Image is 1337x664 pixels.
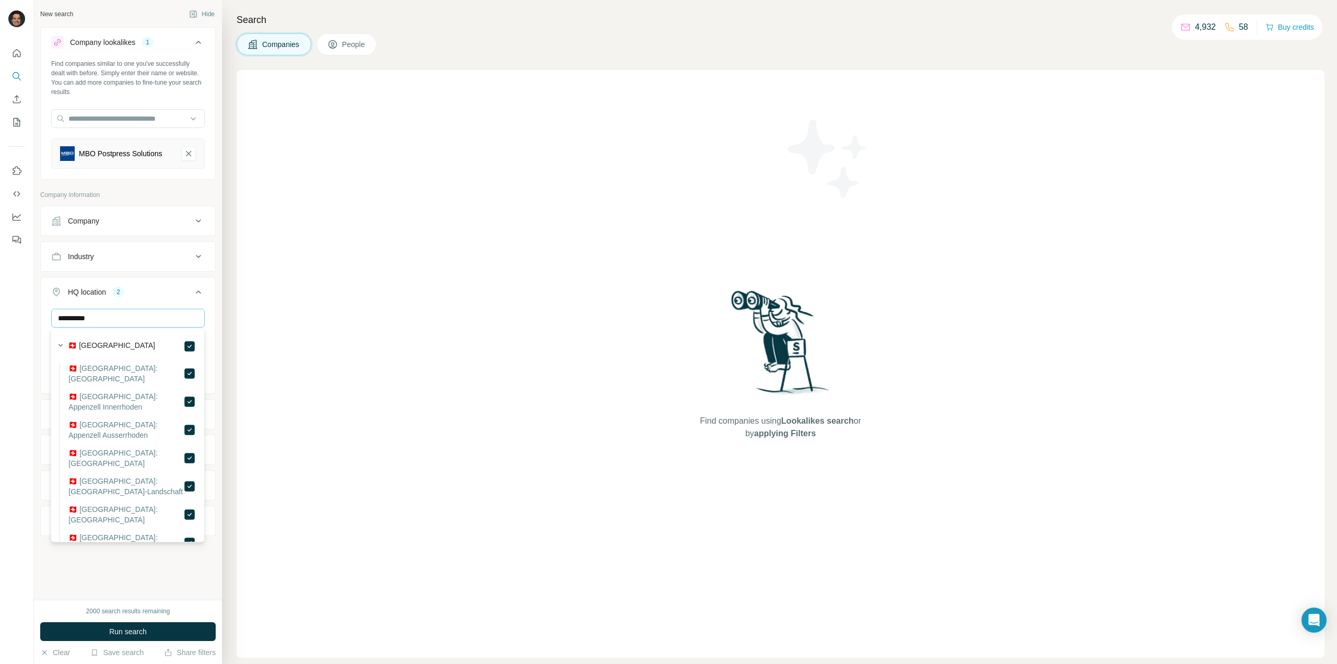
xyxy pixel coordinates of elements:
button: HQ location2 [41,279,215,309]
label: 🇨🇭 [GEOGRAPHIC_DATA]: [GEOGRAPHIC_DATA] [68,363,183,384]
button: MBO Postpress Solutions-remove-button [181,146,196,161]
div: 2 [112,287,124,297]
button: Feedback [8,230,25,249]
p: 58 [1239,21,1248,33]
label: 🇨🇭 [GEOGRAPHIC_DATA]: [GEOGRAPHIC_DATA] [68,532,183,553]
button: Share filters [164,647,216,658]
span: Companies [262,39,300,50]
span: Run search [109,626,147,637]
button: Search [8,67,25,86]
button: Run search [40,622,216,641]
p: Company information [40,190,216,200]
img: MBO Postpress Solutions-logo [60,146,75,161]
div: MBO Postpress Solutions [79,148,162,159]
label: 🇨🇭 [GEOGRAPHIC_DATA] [68,340,155,353]
div: New search [40,9,73,19]
label: 🇨🇭 [GEOGRAPHIC_DATA]: [GEOGRAPHIC_DATA]-Landschaft [68,476,183,497]
button: Employees (size) [41,437,215,462]
button: Use Surfe on LinkedIn [8,161,25,180]
label: 🇨🇭 [GEOGRAPHIC_DATA]: [GEOGRAPHIC_DATA] [68,448,183,469]
p: 4,932 [1195,21,1216,33]
span: People [342,39,366,50]
div: Company [68,216,99,226]
div: Find companies similar to one you've successfully dealt with before. Simply enter their name or w... [51,59,205,97]
span: Find companies using or by [697,415,864,440]
button: Hide [182,6,222,22]
img: Surfe Illustration - Stars [781,112,875,206]
button: Dashboard [8,207,25,226]
div: Company lookalikes [70,37,135,48]
div: HQ location [68,287,106,297]
button: Technologies [41,473,215,498]
div: Industry [68,251,94,262]
img: Surfe Illustration - Woman searching with binoculars [726,288,835,404]
label: 🇨🇭 [GEOGRAPHIC_DATA]: Appenzell Ausserrhoden [68,420,183,440]
button: Save search [90,647,144,658]
button: Use Surfe API [8,184,25,203]
button: Enrich CSV [8,90,25,109]
h4: Search [237,13,1324,27]
button: Quick start [8,44,25,63]
label: 🇨🇭 [GEOGRAPHIC_DATA]: Appenzell Innerrhoden [68,391,183,412]
label: 🇨🇭 [GEOGRAPHIC_DATA]: [GEOGRAPHIC_DATA] [68,504,183,525]
button: Annual revenue ($) [41,402,215,427]
button: Company lookalikes1 [41,30,215,59]
button: Buy credits [1265,20,1314,34]
span: Lookalikes search [781,416,854,425]
button: Industry [41,244,215,269]
span: applying Filters [754,429,816,438]
button: Clear [40,647,70,658]
img: Avatar [8,10,25,27]
div: Open Intercom Messenger [1301,608,1327,633]
div: 1 [142,38,154,47]
button: My lists [8,113,25,132]
div: 2000 search results remaining [86,607,170,616]
button: Company [41,208,215,234]
button: Keywords [41,508,215,533]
